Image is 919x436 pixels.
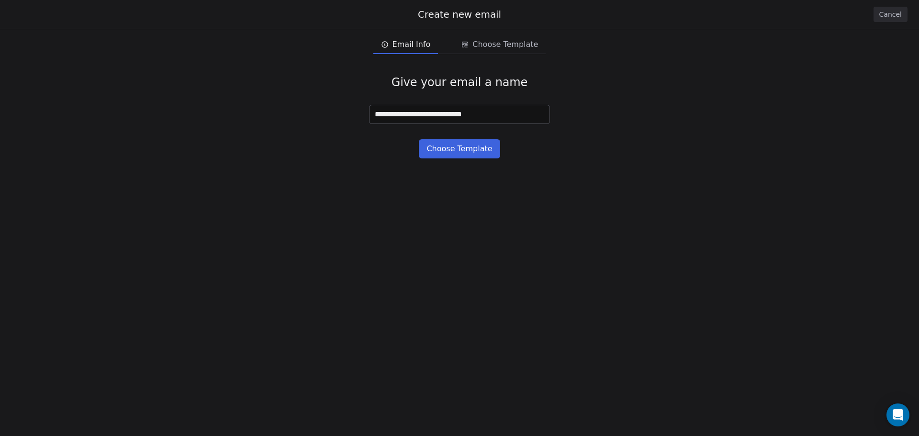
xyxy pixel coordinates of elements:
div: Create new email [11,8,908,21]
span: Give your email a name [392,75,527,89]
div: email creation steps [373,35,546,54]
button: Cancel [874,7,908,22]
div: Open Intercom Messenger [886,403,909,426]
span: Choose Template [472,39,538,50]
button: Choose Template [419,139,500,158]
span: Email Info [392,39,431,50]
